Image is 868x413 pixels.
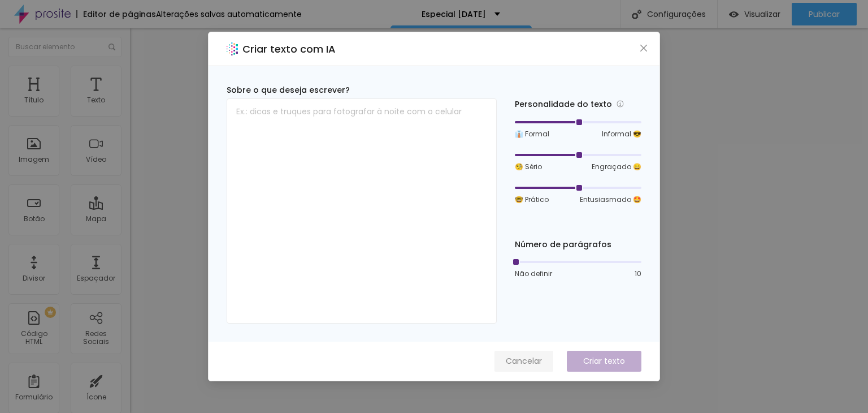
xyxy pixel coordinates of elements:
font: Personalidade do texto [515,98,612,110]
span: fechar [639,44,648,53]
font: 🤓 Prático [515,195,549,204]
font: 🧐 Sério [515,162,542,171]
font: Cancelar [506,355,542,367]
font: Sobre o que deseja escrever? [227,84,350,96]
font: Engraçado 😄 [592,162,641,171]
button: Fechar [638,42,650,54]
font: Número de parágrafos [515,239,611,250]
font: 10 [635,269,641,278]
font: Informal 😎 [602,129,641,139]
button: Criar texto [567,351,641,372]
font: Entusiasmado 🤩 [580,195,641,204]
font: 👔 Formal [515,129,549,139]
font: Criar texto com IA [242,42,336,56]
font: Não definir [515,269,552,278]
button: Cancelar [494,351,553,372]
